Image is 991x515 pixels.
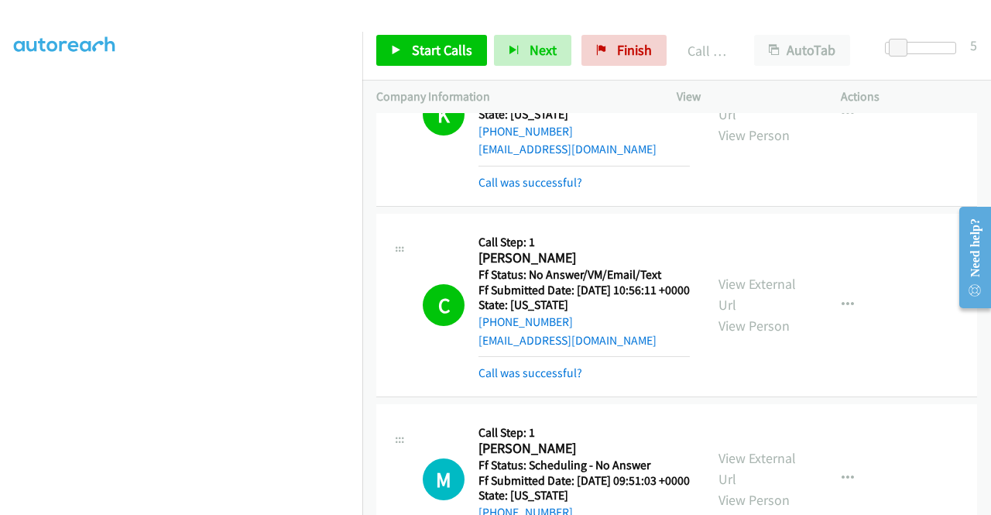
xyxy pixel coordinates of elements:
[478,175,582,190] a: Call was successful?
[754,35,850,66] button: AutoTab
[688,40,726,61] p: Call Completed
[478,235,690,250] h5: Call Step: 1
[970,35,977,56] div: 5
[478,458,690,473] h5: Ff Status: Scheduling - No Answer
[581,35,667,66] a: Finish
[478,440,685,458] h2: [PERSON_NAME]
[478,297,690,313] h5: State: [US_STATE]
[478,333,657,348] a: [EMAIL_ADDRESS][DOMAIN_NAME]
[478,283,690,298] h5: Ff Submitted Date: [DATE] 10:56:11 +0000
[478,473,690,489] h5: Ff Submitted Date: [DATE] 09:51:03 +0000
[412,41,472,59] span: Start Calls
[376,35,487,66] a: Start Calls
[478,267,690,283] h5: Ff Status: No Answer/VM/Email/Text
[530,41,557,59] span: Next
[478,124,573,139] a: [PHONE_NUMBER]
[718,126,790,144] a: View Person
[718,491,790,509] a: View Person
[478,142,657,156] a: [EMAIL_ADDRESS][DOMAIN_NAME]
[423,458,465,500] h1: M
[494,35,571,66] button: Next
[947,196,991,319] iframe: Resource Center
[423,94,465,136] h1: K
[478,425,690,441] h5: Call Step: 1
[478,366,582,380] a: Call was successful?
[478,488,690,503] h5: State: [US_STATE]
[677,88,813,106] p: View
[376,88,649,106] p: Company Information
[617,41,652,59] span: Finish
[718,317,790,335] a: View Person
[478,314,573,329] a: [PHONE_NUMBER]
[718,275,796,314] a: View External Url
[423,458,465,500] div: The call is yet to be attempted
[841,88,977,106] p: Actions
[478,249,685,267] h2: [PERSON_NAME]
[478,107,690,122] h5: State: [US_STATE]
[718,449,796,488] a: View External Url
[423,284,465,326] h1: C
